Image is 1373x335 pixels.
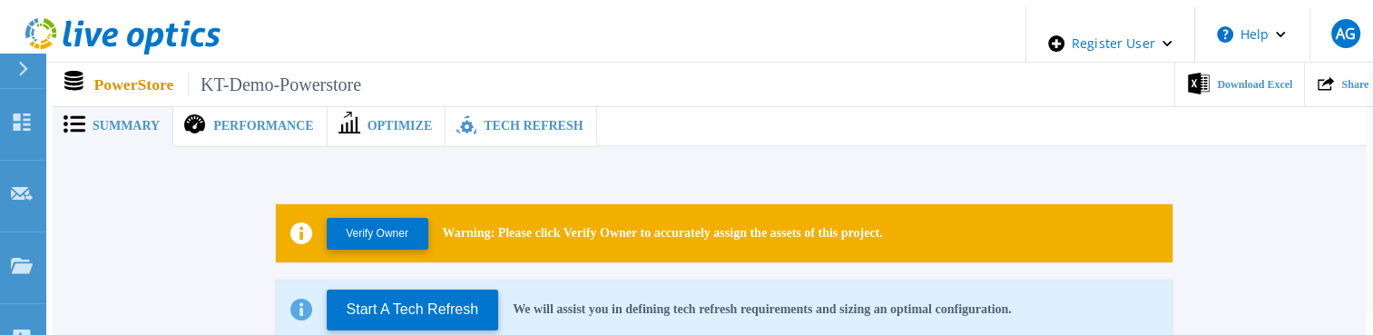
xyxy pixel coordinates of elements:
span: Tech Refresh [484,120,583,133]
span: Summary [93,120,160,133]
button: Help [1195,7,1309,62]
span: Performance [213,120,313,133]
div: , [7,7,1366,289]
div: Register User [1026,7,1194,80]
p: Warning: Please click Verify Owner to accurately assign the assets of this project. [443,226,883,241]
button: Verify Owner [327,218,428,250]
span: Download Excel [1217,79,1292,90]
button: Start A Tech Refresh [327,290,499,330]
p: PowerStore [94,74,361,95]
span: Optimize [368,120,433,133]
span: AG [1335,26,1355,41]
p: We will assist you in defining tech refresh requirements and sizing an optimal configuration. [513,302,1012,317]
span: KT-Demo-Powerstore [188,74,361,95]
span: Share [1341,79,1368,90]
